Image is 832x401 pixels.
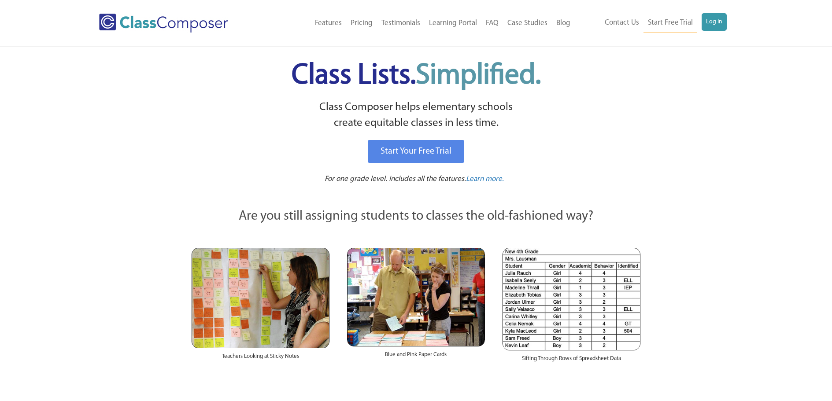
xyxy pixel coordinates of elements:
span: Start Your Free Trial [381,147,451,156]
img: Class Composer [99,14,228,33]
a: Log In [702,13,727,31]
a: Start Your Free Trial [368,140,464,163]
img: Spreadsheets [503,248,640,350]
a: FAQ [481,14,503,33]
a: Learn more. [466,174,504,185]
div: Teachers Looking at Sticky Notes [192,348,329,369]
a: Contact Us [600,13,643,33]
div: Blue and Pink Paper Cards [347,346,485,368]
a: Learning Portal [425,14,481,33]
a: Features [311,14,346,33]
div: Sifting Through Rows of Spreadsheet Data [503,350,640,372]
span: Learn more. [466,175,504,183]
img: Blue and Pink Paper Cards [347,248,485,346]
a: Blog [552,14,575,33]
p: Are you still assigning students to classes the old-fashioned way? [192,207,641,226]
span: Class Lists. [292,62,541,90]
img: Teachers Looking at Sticky Notes [192,248,329,348]
span: For one grade level. Includes all the features. [325,175,466,183]
a: Case Studies [503,14,552,33]
a: Start Free Trial [643,13,697,33]
a: Testimonials [377,14,425,33]
nav: Header Menu [575,13,727,33]
a: Pricing [346,14,377,33]
span: Simplified. [416,62,541,90]
nav: Header Menu [264,14,575,33]
p: Class Composer helps elementary schools create equitable classes in less time. [190,99,642,132]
